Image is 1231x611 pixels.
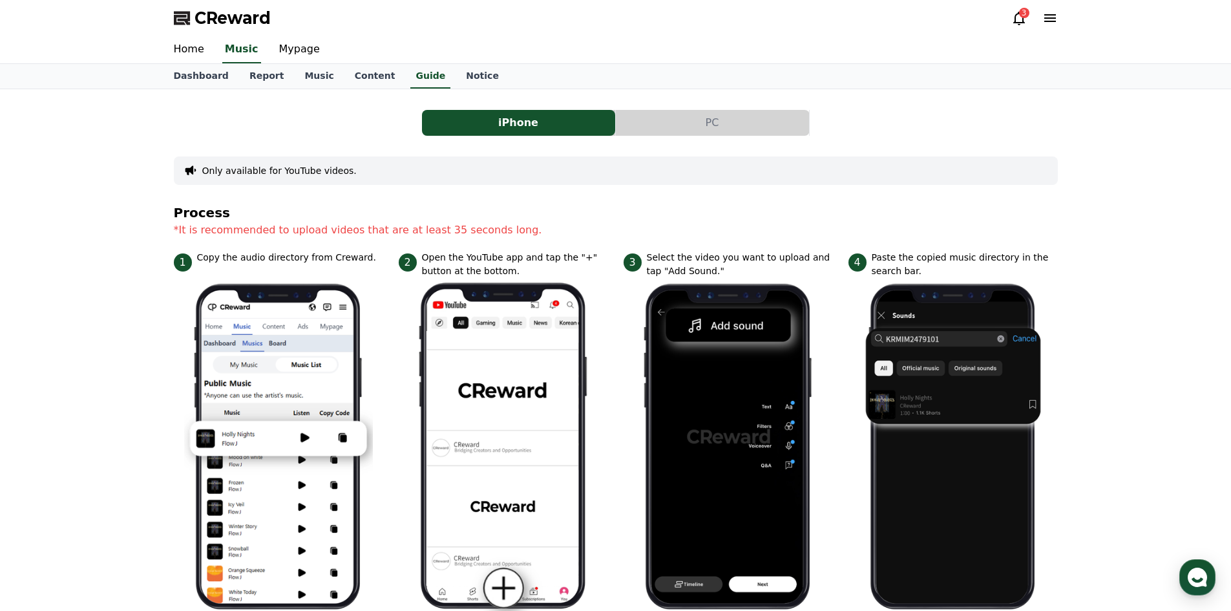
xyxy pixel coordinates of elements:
[174,253,192,272] span: 1
[422,110,616,136] a: iPhone
[872,251,1058,278] p: Paste the copied music directory in the search bar.
[202,164,357,177] button: Only available for YouTube videos.
[422,251,608,278] p: Open the YouTube app and tap the "+" button at the bottom.
[647,251,833,278] p: Select the video you want to upload and tap "Add Sound."
[456,64,509,89] a: Notice
[1019,8,1029,18] div: 3
[4,410,85,442] a: Home
[294,64,344,89] a: Music
[422,110,615,136] button: iPhone
[163,36,215,63] a: Home
[163,64,239,89] a: Dashboard
[107,430,145,440] span: Messages
[399,253,417,272] span: 2
[191,429,223,440] span: Settings
[410,64,450,89] a: Guide
[195,8,271,28] span: CReward
[624,253,642,272] span: 3
[848,253,867,272] span: 4
[616,110,809,136] button: PC
[239,64,295,89] a: Report
[174,8,271,28] a: CReward
[197,251,376,264] p: Copy the audio directory from Creward.
[174,206,1058,220] h4: Process
[33,429,56,440] span: Home
[167,410,248,442] a: Settings
[174,222,1058,238] p: *It is recommended to upload videos that are at least 35 seconds long.
[222,36,261,63] a: Music
[269,36,330,63] a: Mypage
[344,64,406,89] a: Content
[616,110,810,136] a: PC
[85,410,167,442] a: Messages
[1011,10,1027,26] a: 3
